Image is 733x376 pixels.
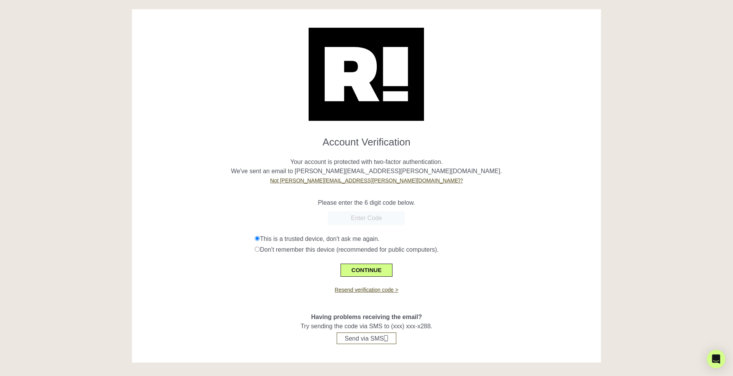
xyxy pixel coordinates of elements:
[707,350,725,368] div: Open Intercom Messenger
[309,28,424,121] img: Retention.com
[255,245,595,254] div: Don't remember this device (recommended for public computers).
[138,148,596,185] p: Your account is protected with two-factor authentication. We've sent an email to [PERSON_NAME][EM...
[255,234,595,244] div: This is a trusted device, don't ask me again.
[311,314,422,320] span: Having problems receiving the email?
[335,287,398,293] a: Resend verification code >
[341,264,392,277] button: CONTINUE
[138,130,596,148] h1: Account Verification
[270,177,463,184] a: Not [PERSON_NAME][EMAIL_ADDRESS][PERSON_NAME][DOMAIN_NAME]?
[138,294,596,344] div: Try sending the code via SMS to (xxx) xxx-x288.
[138,198,596,207] p: Please enter the 6 digit code below.
[328,211,405,225] input: Enter Code
[337,333,396,344] button: Send via SMS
